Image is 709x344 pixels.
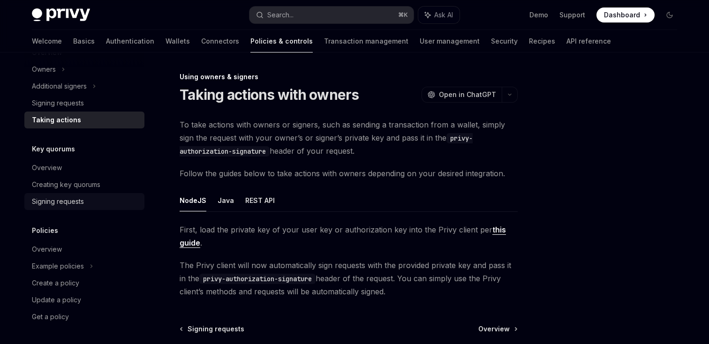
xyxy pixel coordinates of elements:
[529,30,555,52] a: Recipes
[180,118,518,157] span: To take actions with owners or signers, such as sending a transaction from a wallet, simply sign ...
[478,324,510,334] span: Overview
[32,244,62,255] div: Overview
[24,275,144,292] a: Create a policy
[596,7,655,22] a: Dashboard
[529,10,548,20] a: Demo
[24,292,144,308] a: Update a policy
[24,95,144,112] a: Signing requests
[32,311,69,322] div: Get a policy
[32,179,100,190] div: Creating key quorums
[422,87,502,103] button: Open in ChatGPT
[604,10,640,20] span: Dashboard
[32,8,90,22] img: dark logo
[180,86,359,103] h1: Taking actions with owners
[32,143,75,155] h5: Key quorums
[199,274,316,284] code: privy-authorization-signature
[418,7,460,23] button: Ask AI
[250,30,313,52] a: Policies & controls
[439,90,496,99] span: Open in ChatGPT
[32,261,84,272] div: Example policies
[180,259,518,298] span: The Privy client will now automatically sign requests with the provided private key and pass it i...
[32,162,62,173] div: Overview
[267,9,294,21] div: Search...
[218,189,234,211] button: Java
[559,10,585,20] a: Support
[491,30,518,52] a: Security
[32,81,87,92] div: Additional signers
[245,189,275,211] button: REST API
[478,324,517,334] a: Overview
[662,7,677,22] button: Toggle dark mode
[180,189,206,211] button: NodeJS
[106,30,154,52] a: Authentication
[434,10,453,20] span: Ask AI
[32,294,81,306] div: Update a policy
[24,193,144,210] a: Signing requests
[32,196,84,207] div: Signing requests
[24,308,144,325] a: Get a policy
[324,30,408,52] a: Transaction management
[24,112,144,128] a: Taking actions
[24,159,144,176] a: Overview
[73,30,95,52] a: Basics
[180,223,518,249] span: First, load the private key of your user key or authorization key into the Privy client per .
[420,30,480,52] a: User management
[166,30,190,52] a: Wallets
[32,277,79,289] div: Create a policy
[32,114,81,126] div: Taking actions
[180,72,518,82] div: Using owners & signers
[32,225,58,236] h5: Policies
[24,176,144,193] a: Creating key quorums
[181,324,244,334] a: Signing requests
[188,324,244,334] span: Signing requests
[398,11,408,19] span: ⌘ K
[201,30,239,52] a: Connectors
[566,30,611,52] a: API reference
[249,7,414,23] button: Search...⌘K
[32,30,62,52] a: Welcome
[32,64,56,75] div: Owners
[32,97,84,109] div: Signing requests
[24,241,144,258] a: Overview
[180,167,518,180] span: Follow the guides below to take actions with owners depending on your desired integration.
